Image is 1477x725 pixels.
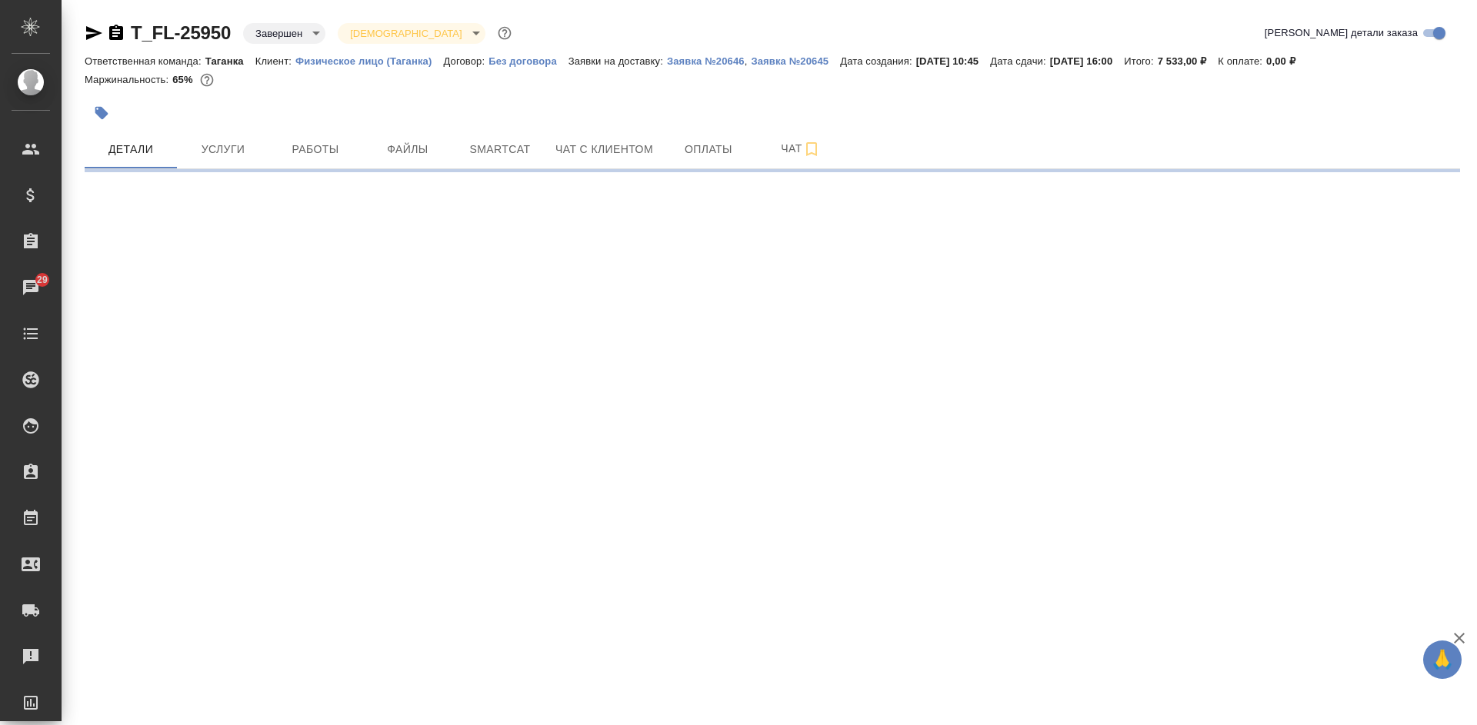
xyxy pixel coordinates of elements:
p: Физическое лицо (Таганка) [295,55,444,67]
button: Скопировать ссылку для ЯМессенджера [85,24,103,42]
p: Клиент: [255,55,295,67]
p: Заявка №20646 [667,55,745,67]
button: 🙏 [1423,640,1462,679]
span: Детали [94,140,168,159]
span: Чат [764,139,838,158]
button: Добавить тэг [85,96,118,130]
a: Физическое лицо (Таганка) [295,54,444,67]
p: Таганка [205,55,255,67]
p: , [745,55,752,67]
button: Доп статусы указывают на важность/срочность заказа [495,23,515,43]
button: Заявка №20645 [751,54,840,69]
div: Завершен [338,23,485,44]
a: Без договора [488,54,568,67]
span: Оплаты [672,140,745,159]
span: 🙏 [1429,644,1455,676]
p: 0,00 ₽ [1266,55,1307,67]
span: Работы [278,140,352,159]
p: К оплате: [1218,55,1266,67]
span: Файлы [371,140,445,159]
p: Заявки на доставку: [568,55,667,67]
p: Дата сдачи: [990,55,1049,67]
p: Итого: [1124,55,1157,67]
p: 7 533,00 ₽ [1158,55,1219,67]
a: T_FL-25950 [131,22,231,43]
p: [DATE] 10:45 [916,55,991,67]
span: Smartcat [463,140,537,159]
button: Скопировать ссылку [107,24,125,42]
p: Дата создания: [840,55,915,67]
p: Заявка №20645 [751,55,840,67]
a: 29 [4,268,58,307]
p: Без договора [488,55,568,67]
span: Услуги [186,140,260,159]
p: [DATE] 16:00 [1050,55,1125,67]
span: Чат с клиентом [555,140,653,159]
div: Завершен [243,23,325,44]
span: 29 [28,272,57,288]
button: Завершен [251,27,307,40]
p: 65% [172,74,196,85]
button: 2175.12 RUB; [197,70,217,90]
p: Маржинальность: [85,74,172,85]
svg: Подписаться [802,140,821,158]
span: [PERSON_NAME] детали заказа [1265,25,1418,41]
button: [DEMOGRAPHIC_DATA] [345,27,466,40]
button: Заявка №20646 [667,54,745,69]
p: Ответственная команда: [85,55,205,67]
p: Договор: [443,55,488,67]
